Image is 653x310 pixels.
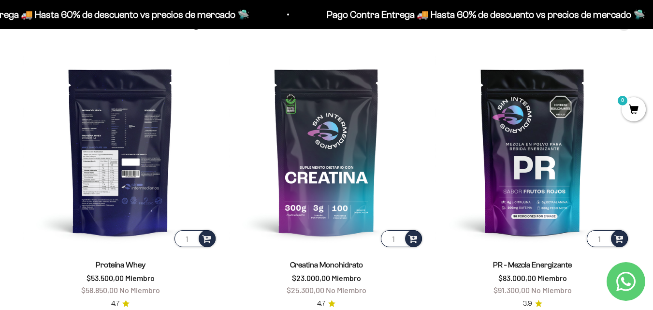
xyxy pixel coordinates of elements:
[81,285,118,295] span: $58.850,00
[617,95,628,106] mark: 0
[332,273,361,282] span: Miembro
[96,261,145,269] a: Proteína Whey
[287,285,324,295] span: $25.300,00
[622,105,646,116] a: 0
[493,285,530,295] span: $91.300,00
[125,273,155,282] span: Miembro
[87,273,124,282] span: $53.500,00
[111,298,130,309] a: 4.74.7 de 5.0 estrellas
[317,298,325,309] span: 4.7
[326,285,366,295] span: No Miembro
[523,298,542,309] a: 3.93.9 de 5.0 estrellas
[290,261,363,269] a: Creatina Monohidrato
[23,14,279,31] split-lines: LOS FAVORITOS DE LOS QUE SABEN...
[493,261,572,269] a: PR - Mezcla Energizante
[531,285,572,295] span: No Miembro
[23,54,218,249] img: Proteína Whey
[119,285,160,295] span: No Miembro
[317,298,335,309] a: 4.74.7 de 5.0 estrellas
[111,298,119,309] span: 4.7
[498,273,536,282] span: $83.000,00
[292,273,330,282] span: $23.000,00
[523,298,532,309] span: 3.9
[537,273,567,282] span: Miembro
[327,7,645,22] p: Pago Contra Entrega 🚚 Hasta 60% de descuento vs precios de mercado 🛸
